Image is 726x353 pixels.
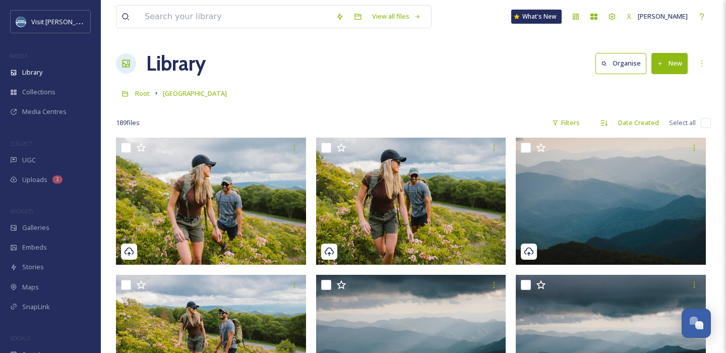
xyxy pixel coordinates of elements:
[22,175,47,185] span: Uploads
[511,10,562,24] a: What's New
[163,89,227,98] span: [GEOGRAPHIC_DATA]
[10,52,28,60] span: MEDIA
[146,48,206,79] a: Library
[163,87,227,99] a: [GEOGRAPHIC_DATA]
[22,262,44,272] span: Stories
[31,17,95,26] span: Visit [PERSON_NAME]
[22,223,49,232] span: Galleries
[116,138,306,265] img: 062025 2797 visit haywood day 5.jpg
[10,140,32,147] span: COLLECT
[595,53,646,74] button: Organise
[621,7,693,26] a: [PERSON_NAME]
[135,89,150,98] span: Root
[135,87,150,99] a: Root
[10,207,33,215] span: WIDGETS
[547,113,585,133] div: Filters
[22,68,42,77] span: Library
[22,243,47,252] span: Embeds
[613,113,664,133] div: Date Created
[516,138,706,265] img: 062025 2802 visit haywood day 5.jpg
[22,155,36,165] span: UGC
[10,334,30,342] span: SOCIALS
[22,282,39,292] span: Maps
[22,107,67,116] span: Media Centres
[52,175,63,184] div: 1
[682,309,711,338] button: Open Chat
[22,87,55,97] span: Collections
[638,12,688,21] span: [PERSON_NAME]
[651,53,688,74] button: New
[367,7,426,26] a: View all files
[669,118,696,128] span: Select all
[116,118,140,128] span: 189 file s
[595,53,651,74] a: Organise
[316,138,506,265] img: 062025 2796 visit haywood day 5.jpg
[22,302,50,312] span: SnapLink
[16,17,26,27] img: images.png
[140,6,331,28] input: Search your library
